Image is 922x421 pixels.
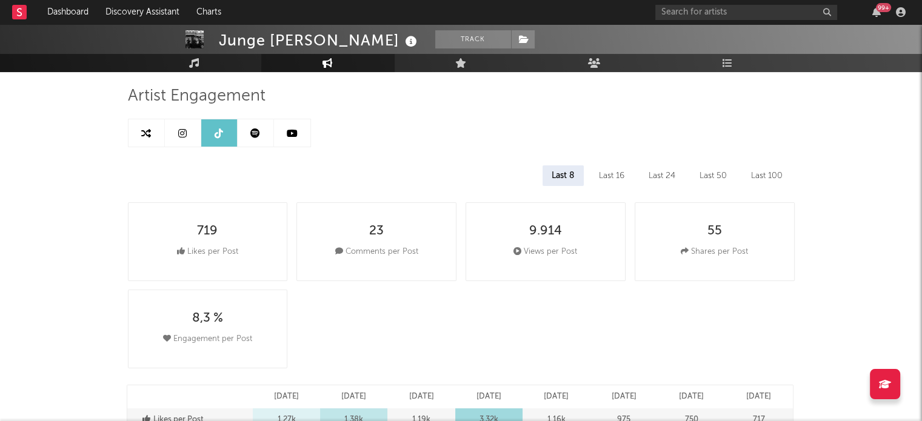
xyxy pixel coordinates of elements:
[590,165,633,186] div: Last 16
[409,390,434,404] p: [DATE]
[876,3,891,12] div: 99 +
[197,224,218,239] div: 719
[163,332,252,346] div: Engagement per Post
[274,390,299,404] p: [DATE]
[742,165,792,186] div: Last 100
[681,245,748,259] div: Shares per Post
[690,165,736,186] div: Last 50
[707,224,722,239] div: 55
[544,390,569,404] p: [DATE]
[543,165,584,186] div: Last 8
[177,245,238,259] div: Likes per Post
[335,245,418,259] div: Comments per Post
[612,390,636,404] p: [DATE]
[128,89,266,104] span: Artist Engagement
[746,390,771,404] p: [DATE]
[529,224,562,239] div: 9.914
[476,390,501,404] p: [DATE]
[655,5,837,20] input: Search for artists
[369,224,384,239] div: 23
[192,311,223,326] div: 8,3 %
[513,245,577,259] div: Views per Post
[219,30,420,50] div: Junge [PERSON_NAME]
[435,30,511,48] button: Track
[640,165,684,186] div: Last 24
[679,390,704,404] p: [DATE]
[341,390,366,404] p: [DATE]
[872,7,881,17] button: 99+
